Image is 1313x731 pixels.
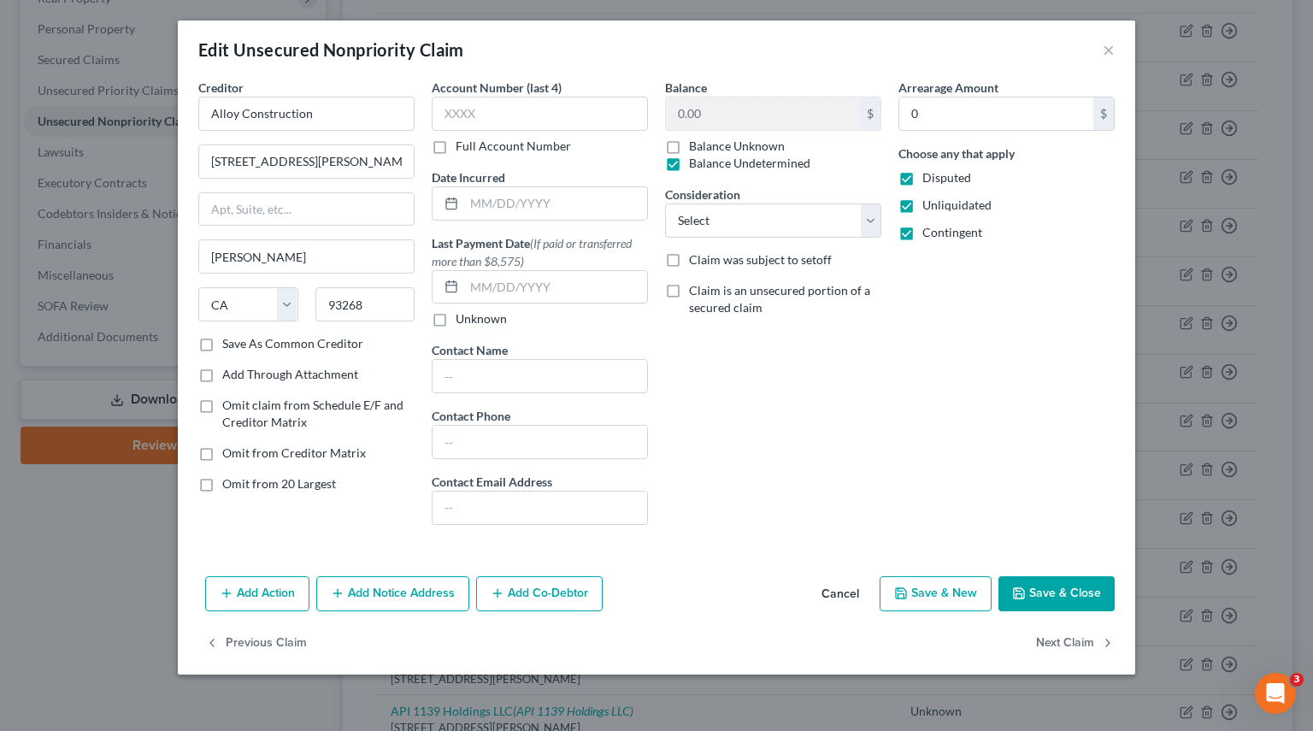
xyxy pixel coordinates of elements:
[1093,97,1114,130] div: $
[433,492,647,524] input: --
[205,625,307,661] button: Previous Claim
[432,79,562,97] label: Account Number (last 4)
[433,360,647,392] input: --
[315,287,415,321] input: Enter zip...
[464,271,647,304] input: MM/DD/YYYY
[922,197,992,212] span: Unliquidated
[808,578,873,612] button: Cancel
[432,407,510,425] label: Contact Phone
[432,341,508,359] label: Contact Name
[222,366,358,383] label: Add Through Attachment
[198,80,244,95] span: Creditor
[199,193,414,226] input: Apt, Suite, etc...
[432,236,632,268] span: (If paid or transferred more than $8,575)
[222,335,363,352] label: Save As Common Creditor
[922,170,971,185] span: Disputed
[456,138,571,155] label: Full Account Number
[689,252,832,267] span: Claim was subject to setoff
[432,473,552,491] label: Contact Email Address
[922,225,982,239] span: Contingent
[432,97,648,131] input: XXXX
[1103,39,1115,60] button: ×
[665,186,740,203] label: Consideration
[222,445,366,460] span: Omit from Creditor Matrix
[898,79,998,97] label: Arrearage Amount
[456,310,507,327] label: Unknown
[222,476,336,491] span: Omit from 20 Largest
[199,240,414,273] input: Enter city...
[198,38,464,62] div: Edit Unsecured Nonpriority Claim
[689,138,785,155] label: Balance Unknown
[1290,673,1304,687] span: 3
[316,576,469,612] button: Add Notice Address
[476,576,603,612] button: Add Co-Debtor
[432,168,505,186] label: Date Incurred
[432,234,648,270] label: Last Payment Date
[880,576,992,612] button: Save & New
[199,145,414,178] input: Enter address...
[198,97,415,131] input: Search creditor by name...
[464,187,647,220] input: MM/DD/YYYY
[898,144,1015,162] label: Choose any that apply
[666,97,860,130] input: 0.00
[689,283,870,315] span: Claim is an unsecured portion of a secured claim
[860,97,880,130] div: $
[1255,673,1296,714] iframe: Intercom live chat
[899,97,1093,130] input: 0.00
[998,576,1115,612] button: Save & Close
[222,398,403,429] span: Omit claim from Schedule E/F and Creditor Matrix
[205,576,309,612] button: Add Action
[689,155,810,172] label: Balance Undetermined
[665,79,707,97] label: Balance
[433,426,647,458] input: --
[1036,625,1115,661] button: Next Claim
